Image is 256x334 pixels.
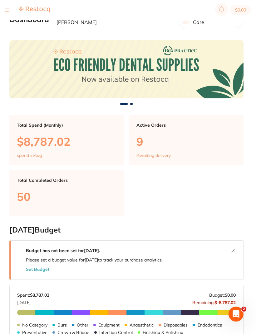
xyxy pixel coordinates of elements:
p: Total Spend (Monthly) [17,123,116,128]
p: Spent: [17,293,49,298]
a: Total Spend (Monthly)$8,787.02spend inAug [9,115,124,166]
button: $0.00 [230,5,251,15]
p: Disposables [164,322,188,327]
strong: $8,787.02 [30,292,49,298]
button: Set Budget [26,267,49,272]
p: 9 [136,135,236,148]
p: Other [77,322,88,327]
a: Restocq Logo [19,6,50,14]
h2: [DATE] Budget [9,226,244,234]
p: [DATE] [17,298,49,305]
a: Total Completed Orders50 [9,170,124,215]
p: No Category [22,322,47,327]
p: $8,787.02 [17,135,116,148]
span: 2 [241,307,246,312]
a: Active Orders9Awaiting delivery [129,115,244,166]
strong: $0.00 [225,292,236,298]
p: Riviera Dental Care [193,14,238,25]
p: Welcome back, [PERSON_NAME] [PERSON_NAME] [57,14,173,25]
p: Budget: [209,293,236,298]
p: spend in Aug [17,153,42,158]
p: Active Orders [136,123,236,128]
strong: Budget has not been set for [DATE] . [26,248,100,253]
p: Awaiting delivery [136,153,171,158]
iframe: Intercom live chat [229,307,244,322]
p: Remaining: [192,298,236,305]
img: Restocq Logo [19,6,50,13]
p: Endodontics [198,322,222,327]
p: 50 [17,190,116,203]
p: Total Completed Orders [17,178,116,183]
p: Please set a budget value for [DATE] to track your purchase analytics. [26,257,163,262]
p: Burs [57,322,67,327]
img: Dashboard [9,40,244,99]
h2: Dashboard [9,15,49,24]
strong: $-8,787.02 [214,300,236,305]
p: Anaesthetic [130,322,154,327]
p: Equipment [98,322,120,327]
